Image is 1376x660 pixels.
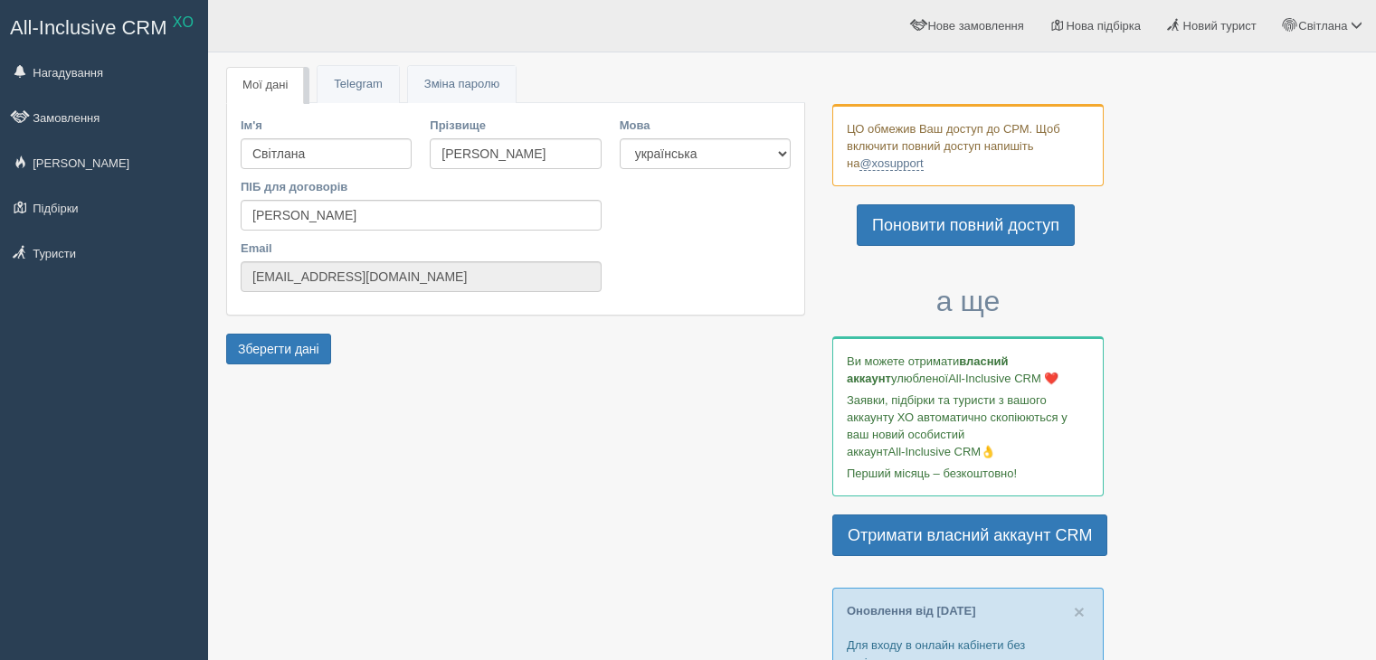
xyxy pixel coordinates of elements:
[1074,601,1085,622] span: ×
[241,178,602,195] label: ПІБ для договорів
[857,204,1075,246] a: Поновити повний доступ
[318,66,398,103] a: Telegram
[226,67,304,104] a: Мої дані
[430,117,601,134] label: Прізвище
[241,200,602,231] input: Світлана Гузовата
[948,372,1058,385] span: All-Inclusive CRM ❤️
[241,240,602,257] label: Email
[847,604,976,618] a: Оновлення від [DATE]
[832,286,1104,317] h3: а ще
[859,156,923,171] a: @xosupport
[847,353,1089,387] p: Ви можете отримати улюбленої
[226,334,331,364] button: Зберегти дані
[847,391,1089,460] p: Заявки, підбірки та туристи з вашого аккаунту ХО автоматично скопіюються у ваш новий особистий ак...
[1074,602,1085,621] button: Close
[927,19,1023,33] span: Нове замовлення
[408,66,516,103] a: Зміна паролю
[173,14,194,30] sup: XO
[424,77,499,90] span: Зміна паролю
[241,117,412,134] label: Ім'я
[1183,19,1257,33] span: Новий турист
[1066,19,1141,33] span: Нова підбірка
[832,514,1107,556] a: Отримати власний аккаунт CRM
[1298,19,1347,33] span: Світлана
[847,354,1009,385] b: власний аккаунт
[10,16,167,39] span: All-Inclusive CRM
[620,117,791,134] label: Мова
[847,465,1089,482] p: Перший місяць – безкоштовно!
[888,445,996,458] span: All-Inclusive CRM👌
[1,1,207,51] a: All-Inclusive CRM XO
[832,104,1104,186] div: ЦО обмежив Ваш доступ до СРМ. Щоб включити повний доступ напишіть на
